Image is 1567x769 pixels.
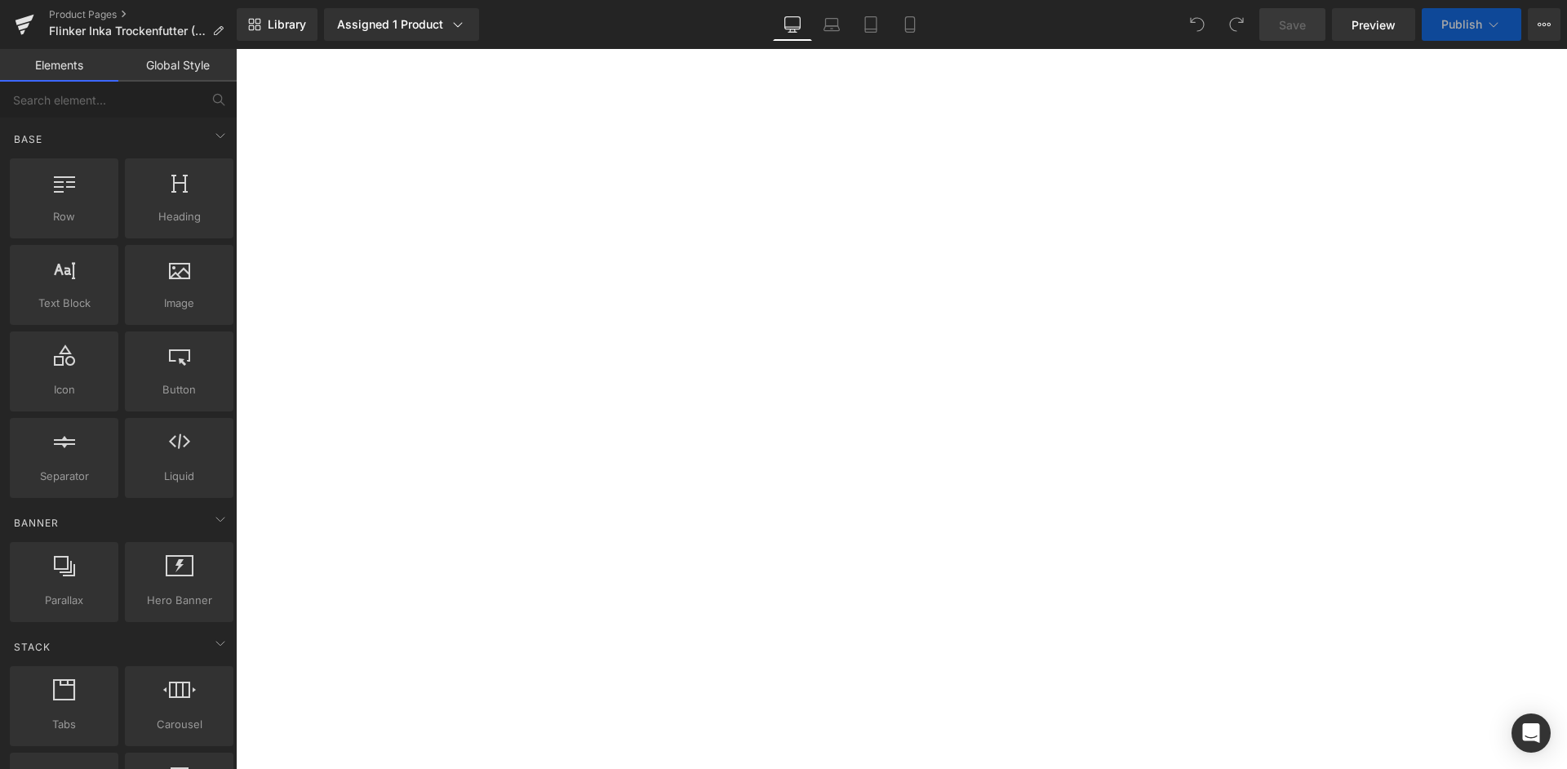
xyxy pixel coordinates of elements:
span: Parallax [15,592,113,609]
a: Laptop [812,8,851,41]
span: Row [15,208,113,225]
span: Icon [15,381,113,398]
a: Mobile [890,8,930,41]
a: Tablet [851,8,890,41]
span: Text Block [15,295,113,312]
span: Hero Banner [130,592,229,609]
a: Product Pages [49,8,237,21]
span: Tabs [15,716,113,733]
div: Open Intercom Messenger [1512,713,1551,753]
div: Assigned 1 Product [337,16,466,33]
button: Publish [1422,8,1521,41]
button: More [1528,8,1560,41]
button: Undo [1181,8,1214,41]
span: Flinker Inka Trockenfutter (04/2023) [49,24,206,38]
span: Save [1279,16,1306,33]
span: Publish [1441,18,1482,31]
span: Heading [130,208,229,225]
a: New Library [237,8,317,41]
span: Separator [15,468,113,485]
span: Carousel [130,716,229,733]
span: Liquid [130,468,229,485]
span: Preview [1352,16,1396,33]
button: Redo [1220,8,1253,41]
span: Image [130,295,229,312]
a: Desktop [773,8,812,41]
span: Library [268,17,306,32]
span: Button [130,381,229,398]
span: Base [12,131,44,147]
a: Preview [1332,8,1415,41]
span: Stack [12,639,52,655]
a: Global Style [118,49,237,82]
span: Banner [12,515,60,531]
